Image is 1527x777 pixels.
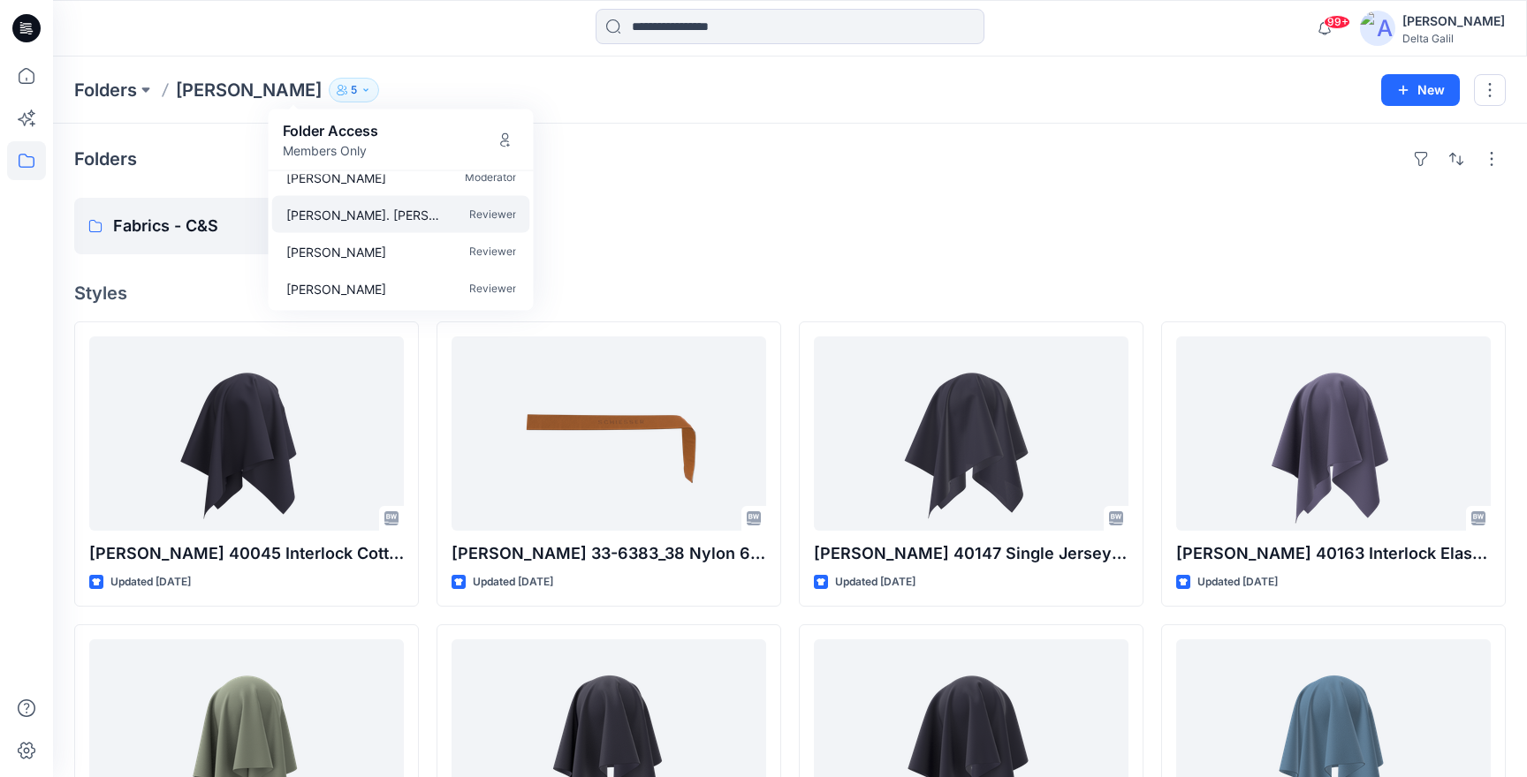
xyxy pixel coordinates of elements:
p: Members Only [283,141,378,160]
p: [PERSON_NAME] 40045 Interlock Cotton 100% 145g [89,541,404,566]
p: 5 [351,80,357,100]
p: [PERSON_NAME] 40147 Single Jersey Cotton 100% 230g [814,541,1128,566]
a: SCHIESSER 33-6383_38 Nylon 68% Polyester 27% Elastane 5% 605.26g [452,336,766,531]
a: SCHIESSER 40045 Interlock Cotton 100% 145g [89,336,404,531]
a: [PERSON_NAME]Reviewer [272,233,530,270]
a: [PERSON_NAME]Reviewer [272,270,530,307]
button: Manage Users [491,125,520,154]
a: Folders [74,78,137,102]
p: Maria Cirillo [286,279,386,298]
img: avatar [1360,11,1395,46]
div: Delta Galil [1402,32,1505,45]
a: Fabrics - C&S33 items [74,198,419,254]
p: Reviewer [469,279,516,298]
a: SCHIESSER 40163 Interlock Elastic Modal 76% Nylon 16% Elastane 8% 267.5g [1176,336,1491,531]
p: Tatjana. Odenwald-Lauer [286,205,445,223]
div: [PERSON_NAME] [1402,11,1505,32]
p: Fabrics - C&S [113,214,344,238]
p: [PERSON_NAME] 40163 Interlock Elastic Modal 76% Nylon 16% Elastane 8% 267.5g [1176,541,1491,566]
a: [PERSON_NAME]Moderator [272,159,530,196]
p: Updated [DATE] [110,573,191,592]
p: Oshrat Ben-Isaac [286,168,386,186]
p: Reviewer [469,205,516,223]
h4: Styles [74,283,1506,304]
p: Myriam Zecca [286,242,386,260]
p: Updated [DATE] [473,573,553,592]
a: [PERSON_NAME]. [PERSON_NAME]Reviewer [272,196,530,233]
p: Folder Access [283,120,378,141]
h4: Folders [74,148,137,170]
p: Updated [DATE] [835,573,915,592]
p: [PERSON_NAME] 33-6383_38 Nylon 68% Polyester 27% Elastane 5% 605.26g [452,541,766,566]
span: 99+ [1324,15,1350,29]
p: Reviewer [469,242,516,260]
p: [PERSON_NAME] [176,78,322,102]
button: New [1381,74,1460,106]
button: 5 [329,78,379,102]
a: SCHIESSER 40147 Single Jersey Cotton 100% 230g [814,336,1128,531]
p: Updated [DATE] [1197,573,1278,592]
p: Moderator [465,168,516,186]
